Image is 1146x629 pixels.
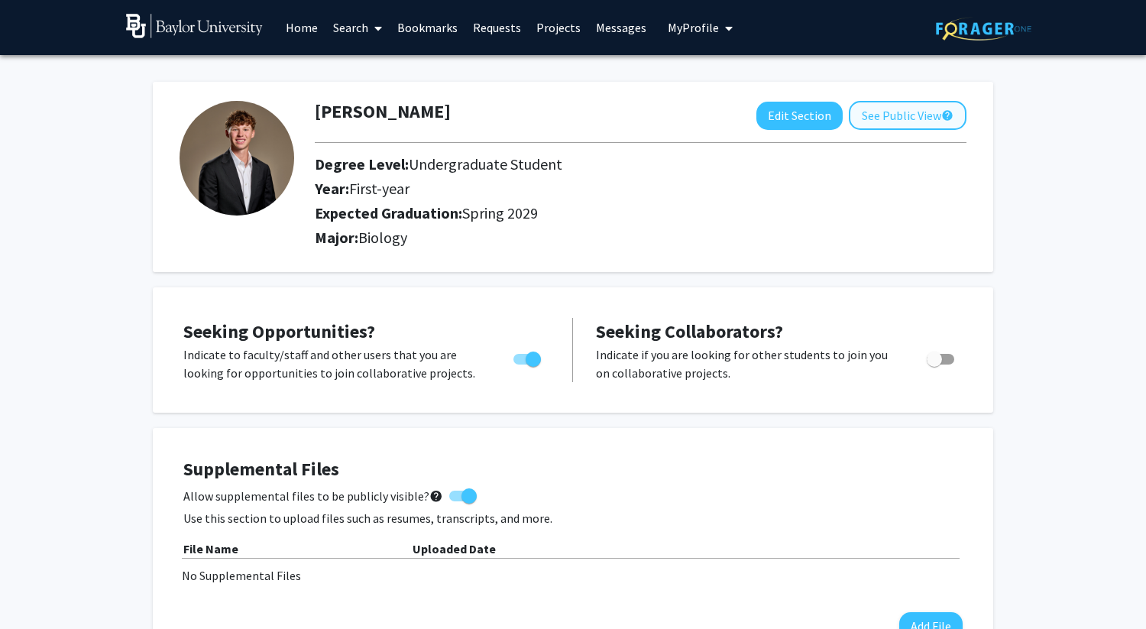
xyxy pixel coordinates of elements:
img: ForagerOne Logo [936,17,1031,41]
a: Bookmarks [390,1,465,54]
h4: Supplemental Files [183,459,963,481]
a: Search [325,1,390,54]
h2: Degree Level: [315,155,926,173]
img: Baylor University Logo [126,14,263,38]
mat-icon: help [941,106,953,125]
img: Profile Picture [180,101,294,216]
p: Indicate if you are looking for other students to join you on collaborative projects. [596,345,898,382]
b: File Name [183,541,238,556]
p: Use this section to upload files such as resumes, transcripts, and more. [183,509,963,527]
iframe: Chat [11,560,65,618]
span: Spring 2029 [462,203,538,222]
a: Requests [465,1,529,54]
h2: Year: [315,180,926,198]
button: Edit Section [756,102,843,130]
span: Seeking Opportunities? [183,319,375,343]
span: First-year [349,179,410,198]
div: Toggle [507,345,549,368]
button: See Public View [849,101,966,130]
h2: Expected Graduation: [315,204,926,222]
span: Allow supplemental files to be publicly visible? [183,487,443,505]
div: No Supplemental Files [182,566,964,585]
mat-icon: help [429,487,443,505]
span: My Profile [668,20,719,35]
a: Messages [588,1,654,54]
div: Toggle [921,345,963,368]
b: Uploaded Date [413,541,496,556]
span: Seeking Collaborators? [596,319,783,343]
span: Undergraduate Student [409,154,562,173]
a: Projects [529,1,588,54]
h2: Major: [315,229,966,247]
h1: [PERSON_NAME] [315,101,451,123]
p: Indicate to faculty/staff and other users that you are looking for opportunities to join collabor... [183,345,484,382]
a: Home [278,1,325,54]
span: Biology [358,228,407,247]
